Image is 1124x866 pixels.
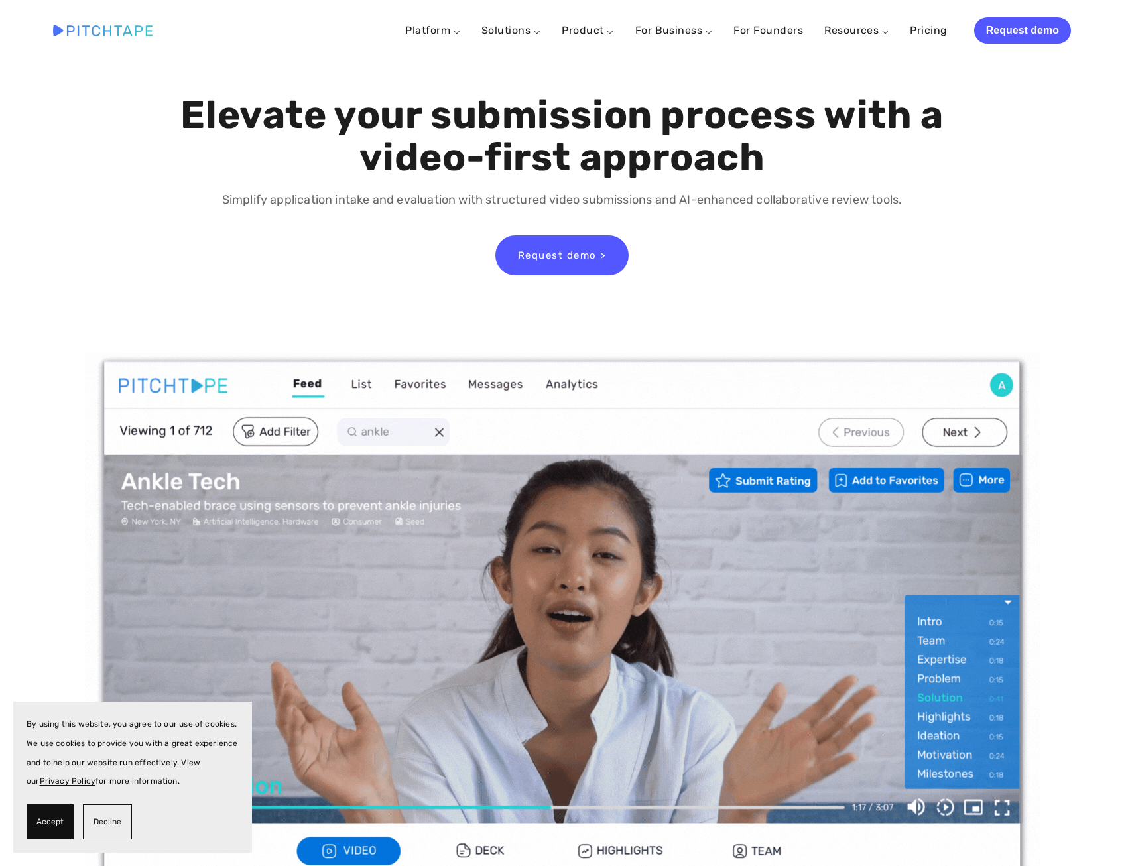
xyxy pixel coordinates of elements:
[733,19,803,42] a: For Founders
[140,190,984,210] p: Simplify application intake and evaluation with structured video submissions and AI-enhanced coll...
[94,812,121,832] span: Decline
[13,702,252,853] section: Cookie banner
[140,94,984,179] h1: Elevate your submission process with a video-first approach
[481,24,540,36] a: Solutions ⌵
[910,19,947,42] a: Pricing
[36,812,64,832] span: Accept
[53,25,153,36] img: Pitchtape | Video Submission Management Software
[27,715,239,791] p: By using this website, you agree to our use of cookies. We use cookies to provide you with a grea...
[83,804,132,839] button: Decline
[635,24,713,36] a: For Business ⌵
[405,24,460,36] a: Platform ⌵
[27,804,74,839] button: Accept
[40,776,96,786] a: Privacy Policy
[974,17,1071,44] a: Request demo
[495,235,629,275] a: Request demo >
[562,24,613,36] a: Product ⌵
[824,24,889,36] a: Resources ⌵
